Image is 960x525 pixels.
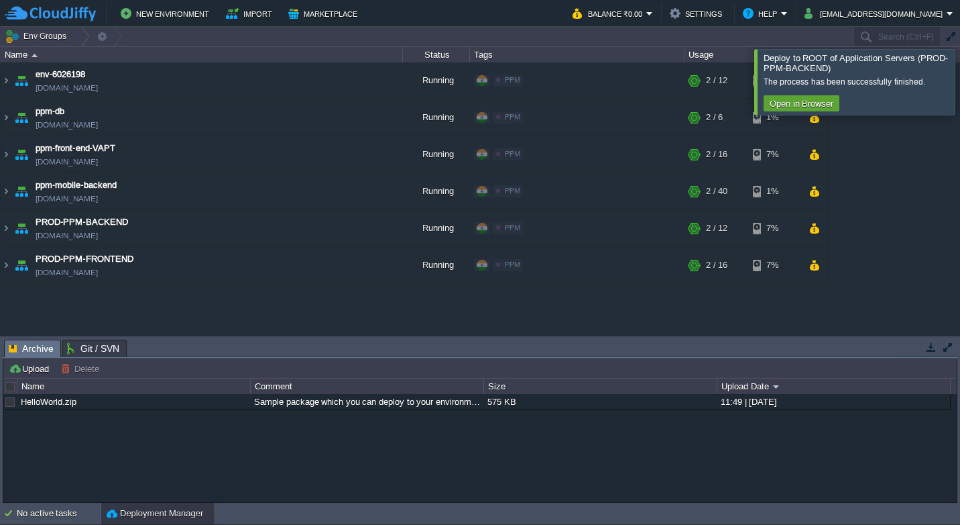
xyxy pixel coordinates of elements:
button: Open in Browser [766,97,837,109]
div: 2 / 16 [706,136,727,173]
div: 7% [753,136,796,173]
button: Delete [61,363,103,375]
a: ppm-mobile-backend [36,179,117,192]
button: Balance ₹0.00 [573,5,646,21]
div: 2 / 40 [706,173,727,209]
div: 2 / 6 [706,99,723,136]
span: PPM [505,150,520,158]
a: ppm-db [36,105,64,118]
img: AMDAwAAAACH5BAEAAAAALAAAAAABAAEAAAICRAEAOw== [12,210,31,246]
img: AMDAwAAAACH5BAEAAAAALAAAAAABAAEAAAICRAEAOw== [1,62,11,99]
img: AMDAwAAAACH5BAEAAAAALAAAAAABAAEAAAICRAEAOw== [12,247,31,283]
button: [EMAIL_ADDRESS][DOMAIN_NAME] [804,5,947,21]
div: 2 / 12 [706,62,727,99]
a: PROD-PPM-FRONTEND [36,252,133,266]
div: 11:49 | [DATE] [717,394,949,410]
span: PPM [505,260,520,269]
button: Help [743,5,781,21]
iframe: chat widget [904,471,947,512]
button: Deployment Manager [107,507,203,520]
span: PPM [505,76,520,84]
div: 7% [753,62,796,99]
a: ppm-front-end-VAPT [36,142,115,155]
div: Status [404,47,469,62]
div: Upload Date [718,379,950,394]
div: Sample package which you can deploy to your environment. Feel free to delete and upload a package... [251,394,483,410]
div: Running [403,99,470,136]
div: No active tasks [17,503,101,524]
div: Comment [251,379,483,394]
button: Settings [670,5,726,21]
div: Name [1,47,402,62]
img: AMDAwAAAACH5BAEAAAAALAAAAAABAAEAAAICRAEAOw== [12,173,31,209]
div: 7% [753,247,796,283]
div: Running [403,62,470,99]
img: AMDAwAAAACH5BAEAAAAALAAAAAABAAEAAAICRAEAOw== [1,99,11,136]
span: PPM [505,187,520,195]
button: Marketplace [288,5,361,21]
a: [DOMAIN_NAME] [36,266,98,279]
div: Tags [471,47,684,62]
div: The process has been successfully finished. [764,77,951,87]
div: Running [403,173,470,209]
img: AMDAwAAAACH5BAEAAAAALAAAAAABAAEAAAICRAEAOw== [1,136,11,173]
button: Env Groups [5,27,71,46]
span: Deploy to ROOT of Application Servers (PROD-PPM-BACKEND) [764,53,948,73]
div: Running [403,210,470,246]
a: env-6026198 [36,68,85,81]
img: CloudJiffy [5,5,96,22]
div: Running [403,136,470,173]
div: Running [403,247,470,283]
a: [DOMAIN_NAME] [36,192,98,205]
span: [DOMAIN_NAME] [36,118,98,132]
button: New Environment [121,5,213,21]
div: 1% [753,99,796,136]
div: 2 / 12 [706,210,727,246]
a: [DOMAIN_NAME] [36,155,98,169]
img: AMDAwAAAACH5BAEAAAAALAAAAAABAAEAAAICRAEAOw== [1,247,11,283]
img: AMDAwAAAACH5BAEAAAAALAAAAAABAAEAAAICRAEAOw== [12,62,31,99]
button: Upload [9,363,53,375]
img: AMDAwAAAACH5BAEAAAAALAAAAAABAAEAAAICRAEAOw== [12,99,31,136]
a: PROD-PPM-BACKEND [36,216,128,229]
a: [DOMAIN_NAME] [36,229,98,242]
a: HelloWorld.zip [21,397,76,407]
button: Import [226,5,276,21]
span: Git / SVN [67,340,119,356]
span: PPM [505,113,520,121]
div: Name [18,379,250,394]
div: 1% [753,173,796,209]
img: AMDAwAAAACH5BAEAAAAALAAAAAABAAEAAAICRAEAOw== [12,136,31,173]
div: 575 KB [484,394,716,410]
img: AMDAwAAAACH5BAEAAAAALAAAAAABAAEAAAICRAEAOw== [1,173,11,209]
img: AMDAwAAAACH5BAEAAAAALAAAAAABAAEAAAICRAEAOw== [32,54,38,57]
img: AMDAwAAAACH5BAEAAAAALAAAAAABAAEAAAICRAEAOw== [1,210,11,246]
div: Usage [685,47,827,62]
div: Size [485,379,717,394]
div: 2 / 16 [706,247,727,283]
div: 7% [753,210,796,246]
span: PPM [505,224,520,232]
a: [DOMAIN_NAME] [36,81,98,95]
span: Archive [9,340,54,357]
